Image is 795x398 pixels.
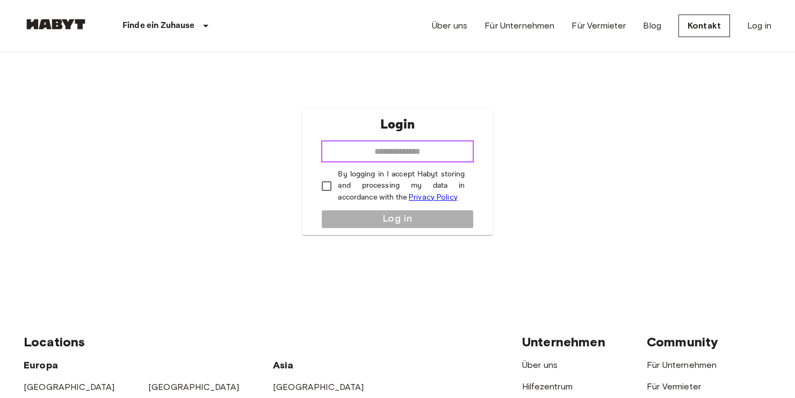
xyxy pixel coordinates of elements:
a: Für Vermieter [647,381,701,392]
a: [GEOGRAPHIC_DATA] [148,382,240,392]
a: Log in [747,19,771,32]
a: Über uns [522,360,558,370]
a: Kontakt [678,15,730,37]
span: Asia [273,359,294,371]
span: Locations [24,334,85,350]
a: Für Unternehmen [647,360,717,370]
span: Unternehmen [522,334,605,350]
a: Hilfezentrum [522,381,573,392]
img: Habyt [24,19,88,30]
a: [GEOGRAPHIC_DATA] [24,382,115,392]
span: Community [647,334,718,350]
a: Für Vermieter [572,19,626,32]
a: Blog [643,19,661,32]
a: [GEOGRAPHIC_DATA] [273,382,364,392]
span: Europa [24,359,58,371]
a: Privacy Policy [409,193,458,202]
p: Finde ein Zuhause [122,19,195,32]
a: Über uns [432,19,467,32]
a: Für Unternehmen [485,19,554,32]
p: By logging in I accept Habyt storing and processing my data in accordance with the [338,169,465,203]
p: Login [380,115,415,134]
